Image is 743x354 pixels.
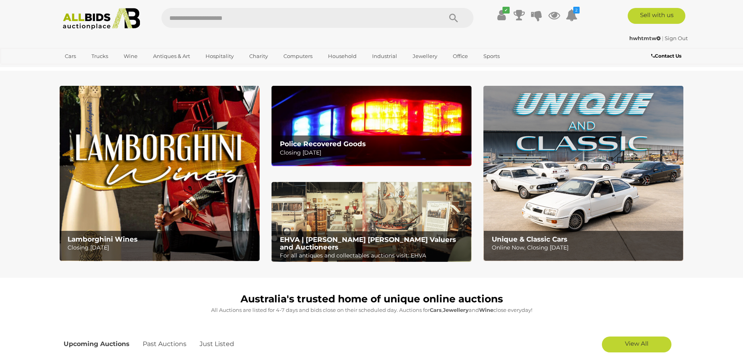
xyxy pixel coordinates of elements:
[628,8,685,24] a: Sell with us
[64,294,680,305] h1: Australia's trusted home of unique online auctions
[434,8,473,28] button: Search
[662,35,663,41] span: |
[496,8,508,22] a: ✔
[118,50,143,63] a: Wine
[430,307,442,313] strong: Cars
[479,307,493,313] strong: Wine
[60,86,260,261] img: Lamborghini Wines
[272,182,471,262] img: EHVA | Evans Hastings Valuers and Auctioneers
[68,235,138,243] b: Lamborghini Wines
[278,50,318,63] a: Computers
[60,86,260,261] a: Lamborghini Wines Lamborghini Wines Closing [DATE]
[323,50,362,63] a: Household
[280,148,467,158] p: Closing [DATE]
[367,50,402,63] a: Industrial
[280,140,366,148] b: Police Recovered Goods
[58,8,145,30] img: Allbids.com.au
[651,52,683,60] a: Contact Us
[407,50,442,63] a: Jewellery
[280,251,467,261] p: For all antiques and collectables auctions visit: EHVA
[272,86,471,166] a: Police Recovered Goods Police Recovered Goods Closing [DATE]
[272,86,471,166] img: Police Recovered Goods
[573,7,580,14] i: 2
[68,243,255,253] p: Closing [DATE]
[60,63,126,76] a: [GEOGRAPHIC_DATA]
[492,243,679,253] p: Online Now, Closing [DATE]
[86,50,113,63] a: Trucks
[629,35,662,41] a: hwhtmtw
[443,307,469,313] strong: Jewellery
[272,182,471,262] a: EHVA | Evans Hastings Valuers and Auctioneers EHVA | [PERSON_NAME] [PERSON_NAME] Valuers and Auct...
[483,86,683,261] a: Unique & Classic Cars Unique & Classic Cars Online Now, Closing [DATE]
[492,235,567,243] b: Unique & Classic Cars
[64,306,680,315] p: All Auctions are listed for 4-7 days and bids close on their scheduled day. Auctions for , and cl...
[244,50,273,63] a: Charity
[502,7,510,14] i: ✔
[60,50,81,63] a: Cars
[483,86,683,261] img: Unique & Classic Cars
[629,35,661,41] strong: hwhtmtw
[148,50,195,63] a: Antiques & Art
[448,50,473,63] a: Office
[566,8,578,22] a: 2
[478,50,505,63] a: Sports
[200,50,239,63] a: Hospitality
[665,35,688,41] a: Sign Out
[280,236,456,251] b: EHVA | [PERSON_NAME] [PERSON_NAME] Valuers and Auctioneers
[651,53,681,59] b: Contact Us
[625,340,648,347] span: View All
[602,337,671,352] a: View All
